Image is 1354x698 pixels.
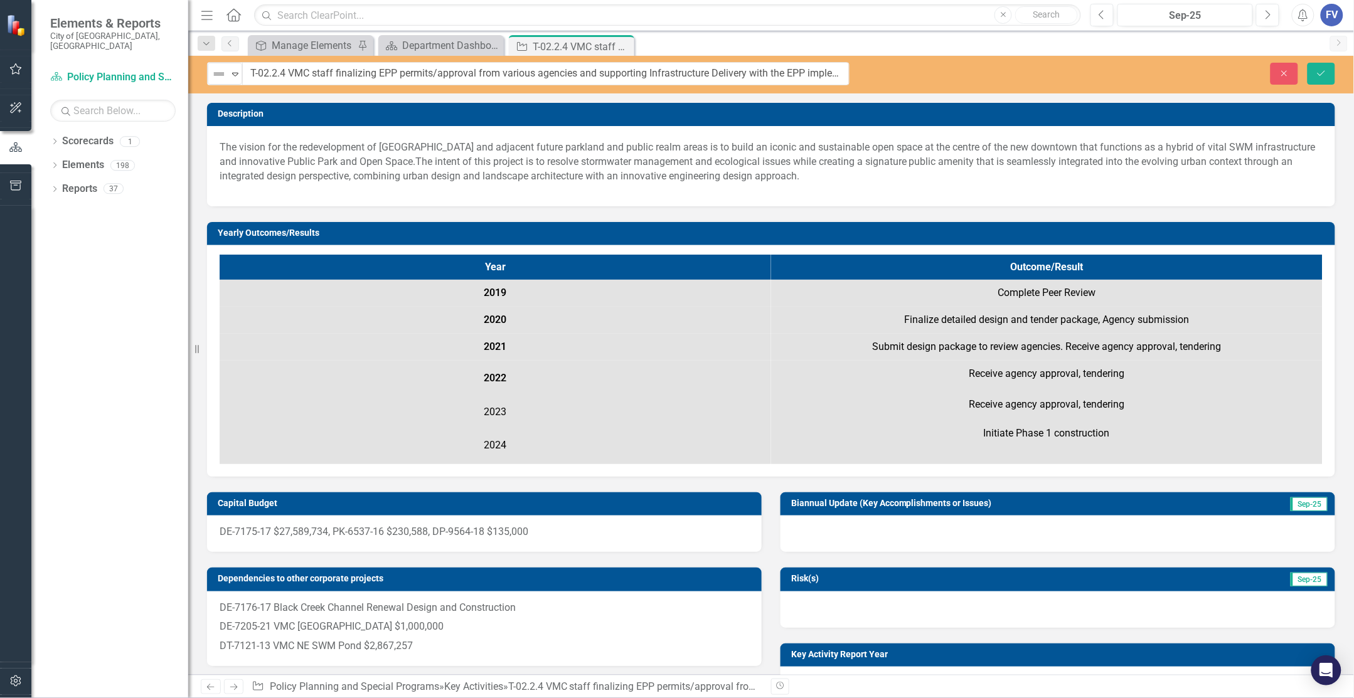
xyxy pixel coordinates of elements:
[120,136,140,147] div: 1
[220,617,749,637] p: DE-7205-21 VMC [GEOGRAPHIC_DATA] $1,000,000
[104,184,124,194] div: 37
[62,158,104,172] a: Elements
[402,38,501,53] div: Department Dashboard
[220,156,1293,182] span: The intent of this project is to resolve stormwater management and ecological issues while creati...
[254,4,1081,26] input: Search ClearPoint...
[1291,573,1328,586] span: Sep-25
[1291,497,1328,511] span: Sep-25
[242,62,850,85] input: This field is required
[791,499,1243,508] h3: Biannual Update (Key Accomplishments or Issues)
[50,31,176,51] small: City of [GEOGRAPHIC_DATA], [GEOGRAPHIC_DATA]
[218,228,1329,238] h3: Yearly Outcomes/Results
[220,526,528,537] span: DE-7175-17 $27,589,734, PK-6537-16 ​​$230,588, DP-9564-18 $135,000
[1321,4,1343,26] button: FV
[218,574,755,583] h3: Dependencies to other corporate projects
[484,372,507,384] strong: 2022
[270,680,439,692] a: Policy Planning and Special Programs
[6,14,28,36] img: ClearPoint Strategy
[791,650,1329,659] h3: Key Activity Report Year
[484,287,507,299] strong: 2019
[252,680,762,694] div: » »
[110,160,135,171] div: 198
[508,680,1327,692] div: T-02.2.4 VMC staff finalizing EPP permits/approval from various agencies and supporting Infrastru...
[50,16,176,31] span: Elements & Reports
[218,109,1329,119] h3: Description
[485,261,506,273] span: Year
[771,361,1323,464] td: Receive agency approval, tendering Receive agency approval, tendering Initiate Phase 1 construction
[484,341,507,352] strong: 2021
[62,182,97,196] a: Reports
[484,314,507,325] strong: 2020
[444,680,503,692] a: Key Activities
[226,403,765,422] p: 2023
[1011,261,1084,273] span: Outcome/Result
[771,334,1323,361] td: Submit design package to review agencies. Receive agency approval, tendering
[272,38,354,53] div: Manage Elements
[1015,6,1078,24] button: Search
[50,100,176,122] input: Search Below...
[62,134,114,149] a: Scorecards
[1122,8,1249,23] div: Sep-25
[791,574,1016,583] h3: Risk(s)
[533,39,631,55] div: T-02.2.4 VMC staff finalizing EPP permits/approval from various agencies and supporting Infrastru...
[381,38,501,53] a: Department Dashboard
[220,138,1323,186] p: The vision for the redevelopment of [GEOGRAPHIC_DATA] and adjacent future parkland and public rea...
[771,307,1323,334] td: Finalize detailed design and tender package, Agency submission
[771,280,1323,307] td: Complete Peer Review
[1311,655,1341,685] div: Open Intercom Messenger
[220,637,749,653] p: DT-7121-13 VMC NE SWM Pond $2,867,257
[50,70,176,85] a: Policy Planning and Special Programs
[211,66,227,82] img: Not Defined
[1117,4,1253,26] button: Sep-25
[226,422,765,453] p: 2024
[1033,9,1060,19] span: Search
[251,38,354,53] a: Manage Elements
[220,601,749,618] p: DE-7176-17 Black Creek Channel Renewal Design and Construction
[218,499,755,508] h3: Capital Budget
